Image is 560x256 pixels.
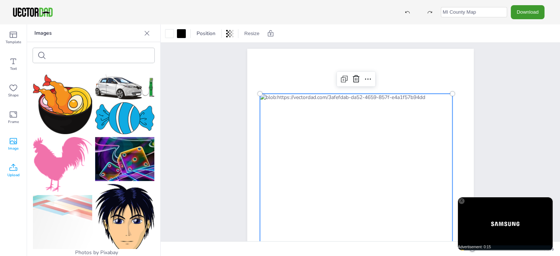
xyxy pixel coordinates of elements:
[27,249,160,256] div: Photos by
[95,75,154,99] img: car-3321668_150.png
[100,249,118,256] a: Pixabay
[33,137,92,192] img: cock-1893885_150.png
[459,198,465,204] div: X
[458,197,553,250] iframe: Advertisement
[511,5,544,19] button: Download
[10,66,17,72] span: Text
[441,7,507,17] input: template name
[95,137,154,181] img: given-67935_150.jpg
[8,146,19,151] span: Image
[34,24,141,42] p: Images
[95,184,154,252] img: boy-38262_150.png
[458,197,553,250] div: Video Player
[95,102,154,134] img: candy-6887678_150.png
[33,75,92,134] img: noodle-3899206_150.png
[241,28,262,40] button: Resize
[8,92,19,98] span: Shape
[7,172,20,178] span: Upload
[12,7,54,18] img: VectorDad-1.png
[195,30,217,37] span: Position
[458,245,553,249] div: Advertisement: 0:15
[6,39,21,45] span: Template
[8,119,19,125] span: Frame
